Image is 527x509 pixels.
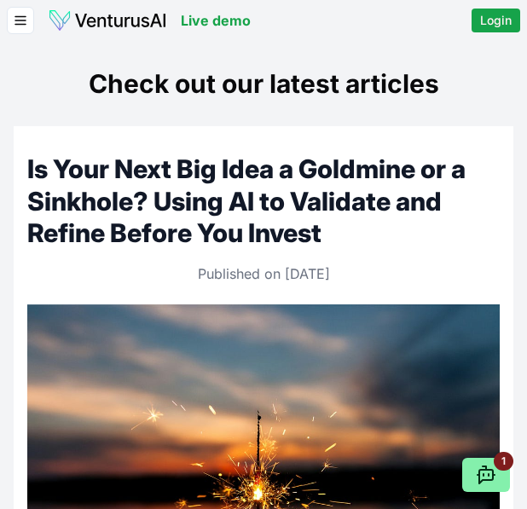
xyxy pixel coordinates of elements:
h1: Is Your Next Big Idea a Goldmine or a Sinkhole? Using AI to Validate and Refine Before You Invest [27,153,500,250]
p: Published on [27,263,500,284]
a: Live demo [181,10,251,31]
h1: Check out our latest articles [14,68,513,99]
img: logo [48,9,167,32]
span: Login [480,12,512,29]
time: 4/24/2025 [285,265,330,282]
div: 1 [494,453,515,473]
a: Login [472,9,520,32]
